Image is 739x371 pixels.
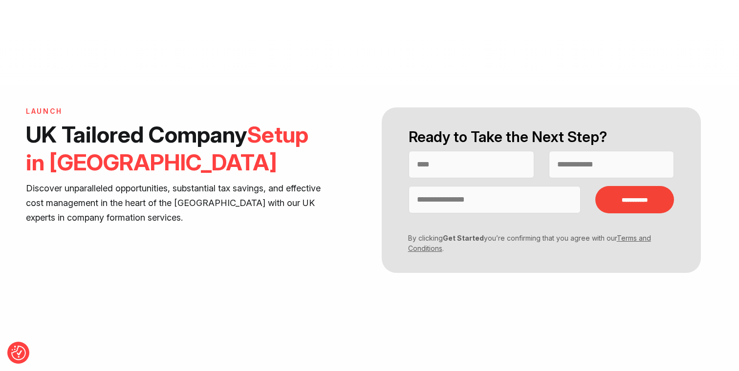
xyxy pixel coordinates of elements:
strong: Get Started [443,234,484,242]
img: svg+xml;nitro-empty-id=MTU3OjExNQ==-1;base64,PHN2ZyB2aWV3Qm94PSIwIDAgNzU4IDI1MSIgd2lkdGg9Ijc1OCIg... [333,9,406,33]
span: Setup in [GEOGRAPHIC_DATA] [26,121,308,176]
img: Revisit consent button [11,346,26,360]
button: Consent Preferences [11,346,26,360]
h6: LAUNCH [26,107,322,116]
h1: UK Tailored Company [26,121,322,176]
p: Discover unparalleled opportunities, substantial tax savings, and effective cost management in th... [26,181,322,225]
a: Terms and Conditions [408,234,651,252]
h2: Ready to Take the Next Step? [409,127,674,147]
p: By clicking you’re confirming that you agree with our . [401,233,667,253]
form: Contact form [369,107,713,273]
